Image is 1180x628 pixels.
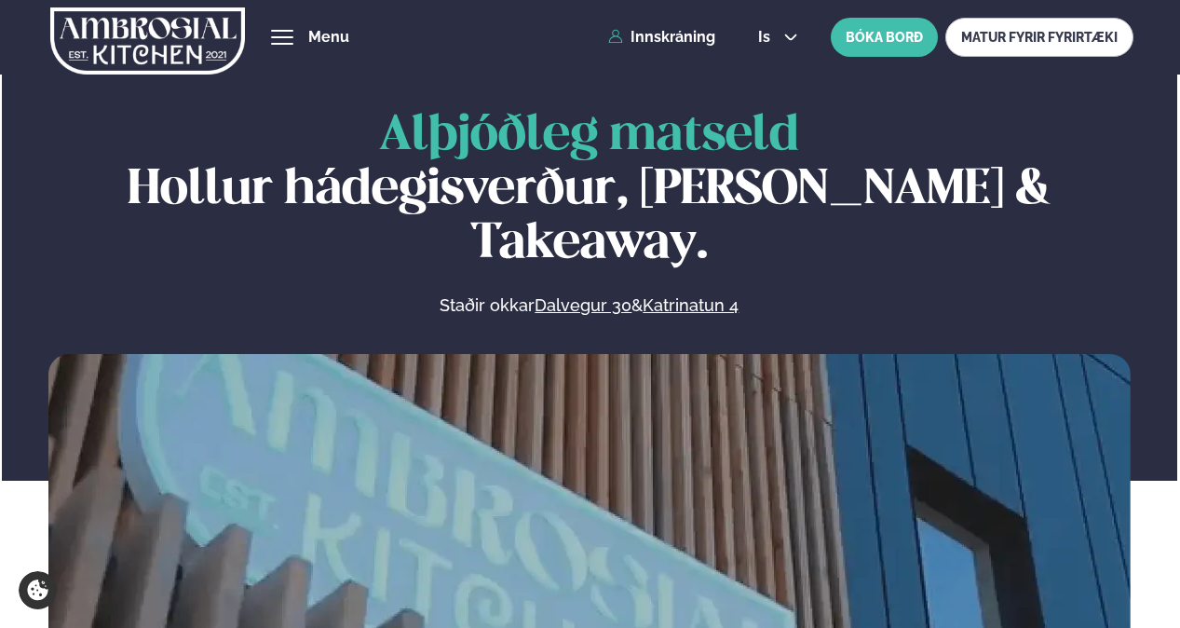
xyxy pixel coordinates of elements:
[535,294,631,317] a: Dalvegur 30
[48,109,1132,271] h1: Hollur hádegisverður, [PERSON_NAME] & Takeaway.
[237,294,942,317] p: Staðir okkar &
[758,30,776,45] span: is
[743,30,813,45] button: is
[643,294,739,317] a: Katrinatun 4
[19,571,57,609] a: Cookie settings
[379,113,799,159] span: Alþjóðleg matseld
[608,29,715,46] a: Innskráning
[945,18,1133,57] a: MATUR FYRIR FYRIRTÆKI
[50,3,245,79] img: logo
[271,26,293,48] button: hamburger
[831,18,938,57] button: BÓKA BORÐ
